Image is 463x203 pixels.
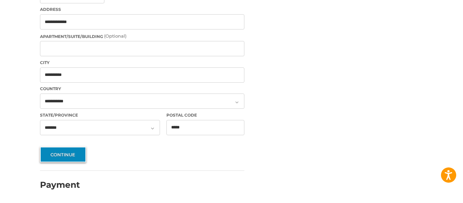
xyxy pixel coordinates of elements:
label: Postal Code [166,112,244,118]
label: State/Province [40,112,160,118]
label: Country [40,86,244,92]
label: City [40,60,244,66]
h2: Payment [40,180,80,190]
label: Address [40,6,244,13]
button: Continue [40,147,86,162]
small: (Optional) [104,33,126,39]
label: Apartment/Suite/Building [40,33,244,40]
